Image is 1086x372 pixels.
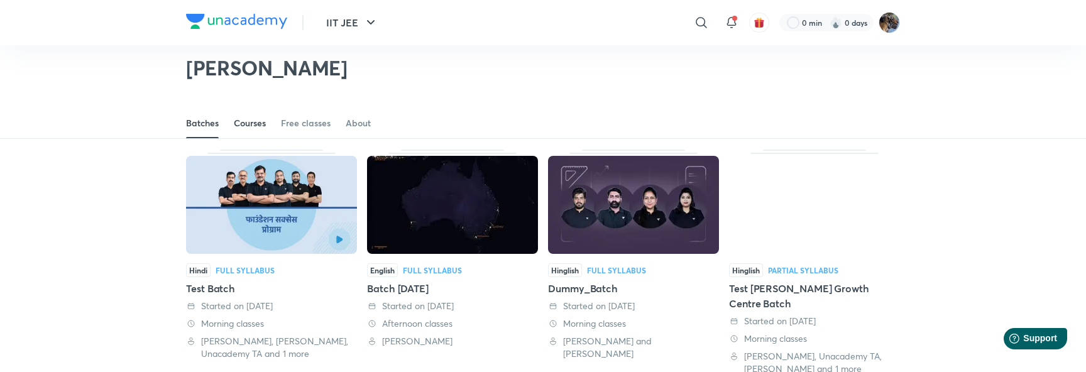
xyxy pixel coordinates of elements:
button: IIT JEE [319,10,386,35]
span: Hinglish [548,263,582,277]
div: Morning classes [729,332,900,345]
iframe: Help widget launcher [974,323,1072,358]
img: Chayan Mehta [879,12,900,33]
div: Started on 20 Nov 2024 [186,300,357,312]
a: Free classes [281,108,331,138]
div: Batches [186,117,219,129]
h2: [PERSON_NAME] [186,55,348,80]
span: Hinglish [729,263,763,277]
span: Hindi [186,263,211,277]
div: Full Syllabus [216,266,275,274]
img: Thumbnail [729,156,900,254]
div: Morning classes [186,317,357,330]
a: Company Logo [186,14,287,32]
div: Partial Syllabus [768,266,838,274]
img: Thumbnail [186,156,357,254]
div: Afternoon classes [367,317,538,330]
div: Full Syllabus [587,266,646,274]
div: Dummy_Batch [548,281,719,296]
a: Batches [186,108,219,138]
div: Started on 11 Jun 2025 [367,300,538,312]
div: About [346,117,371,129]
div: Chayan Mehta, Priteesh Sinha, Unacademy TA and 1 more [186,335,357,360]
div: Started on 26 Nov 2024 [548,300,719,312]
button: avatar [749,13,769,33]
div: Chayan Mehta and Priteesh Sinha [548,335,719,360]
div: Morning classes [548,317,719,330]
div: Test Batch [186,281,357,296]
div: Batch [DATE] [367,281,538,296]
img: Thumbnail [367,156,538,254]
img: Thumbnail [548,156,719,254]
span: English [367,263,398,277]
div: Test [PERSON_NAME] Growth Centre Batch [729,281,900,311]
div: Full Syllabus [403,266,462,274]
a: About [346,108,371,138]
div: Courses [234,117,266,129]
a: Courses [234,108,266,138]
img: Company Logo [186,14,287,29]
div: Started on 13 Jun 2024 [729,315,900,327]
div: Free classes [281,117,331,129]
div: Chayan Mehta [367,335,538,347]
img: avatar [754,17,765,28]
img: streak [830,16,842,29]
